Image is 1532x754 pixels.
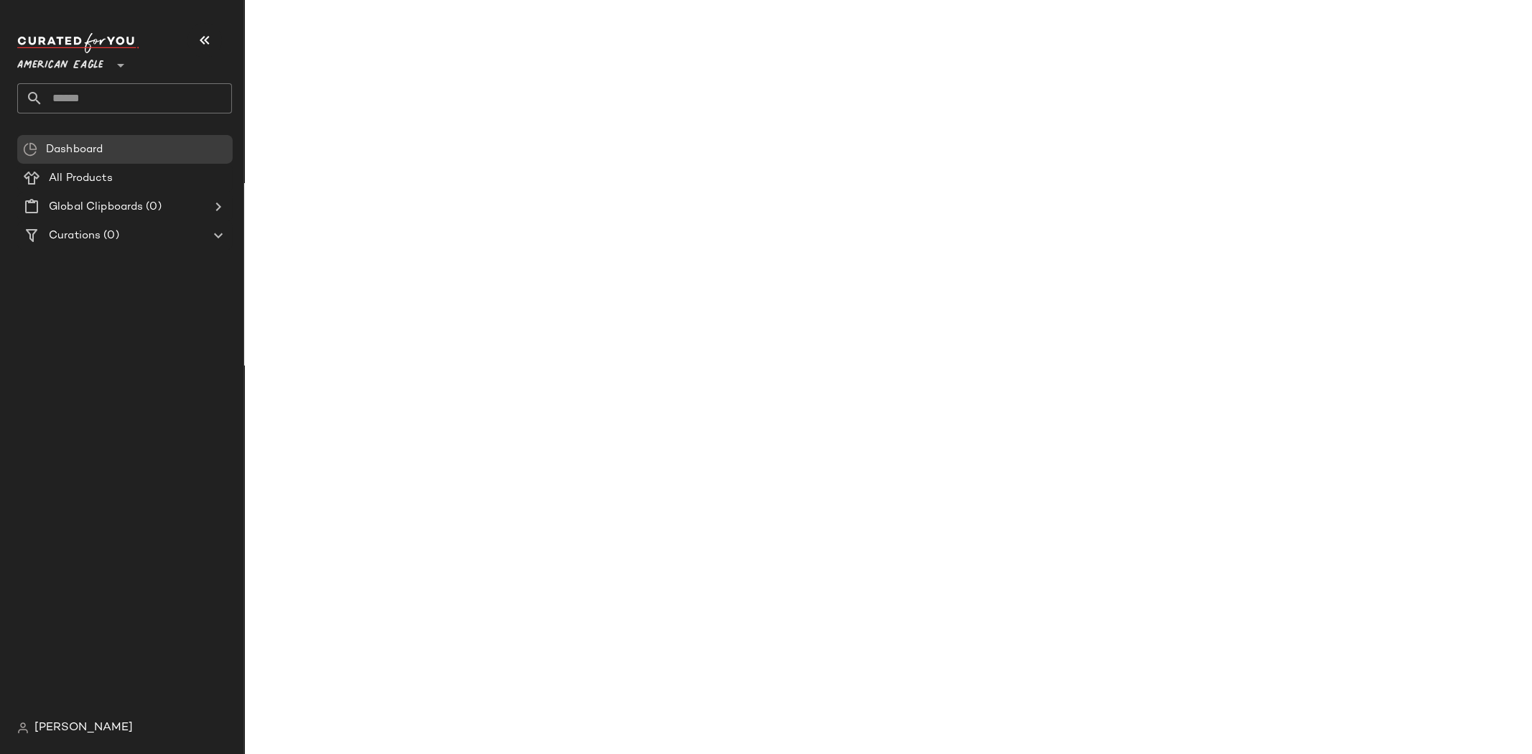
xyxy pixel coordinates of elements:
img: svg%3e [23,142,37,157]
span: (0) [101,228,119,244]
span: Dashboard [46,141,103,158]
span: American Eagle [17,49,103,75]
span: Curations [49,228,101,244]
span: Global Clipboards [49,199,143,215]
span: All Products [49,170,113,187]
img: svg%3e [17,722,29,734]
span: [PERSON_NAME] [34,720,133,737]
img: cfy_white_logo.C9jOOHJF.svg [17,33,139,53]
span: (0) [143,199,161,215]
